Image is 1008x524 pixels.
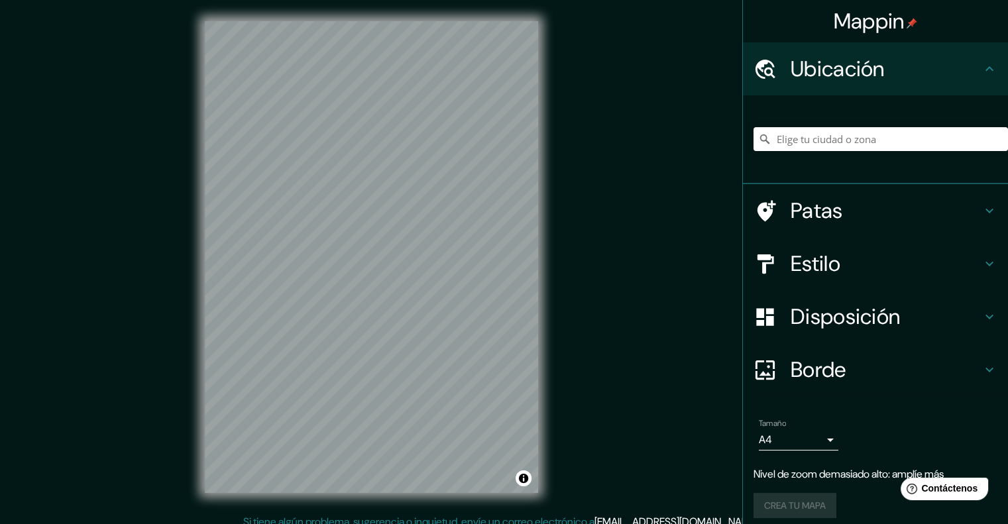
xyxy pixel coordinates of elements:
[791,356,846,384] font: Borde
[791,303,900,331] font: Disposición
[743,290,1008,343] div: Disposición
[743,343,1008,396] div: Borde
[743,184,1008,237] div: Patas
[516,470,532,486] button: Activar o desactivar atribución
[759,429,838,450] div: A4
[907,18,917,28] img: pin-icon.png
[754,127,1008,151] input: Elige tu ciudad o zona
[743,237,1008,290] div: Estilo
[791,250,840,278] font: Estilo
[759,433,772,446] font: A4
[791,197,843,225] font: Patas
[743,42,1008,95] div: Ubicación
[759,418,786,429] font: Tamaño
[205,21,538,493] canvas: Mapa
[791,55,885,83] font: Ubicación
[834,7,905,35] font: Mappin
[890,472,993,509] iframe: Lanzador de widgets de ayuda
[754,467,944,481] font: Nivel de zoom demasiado alto: amplíe más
